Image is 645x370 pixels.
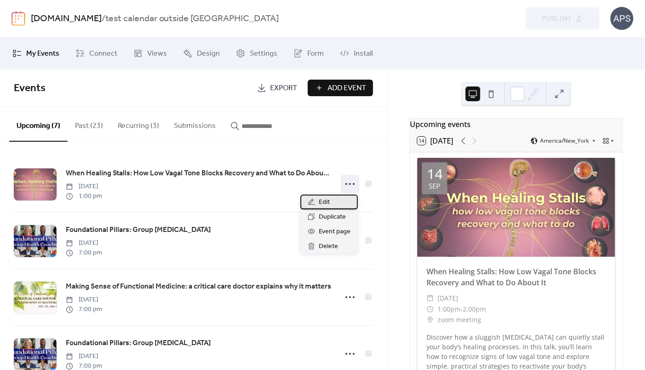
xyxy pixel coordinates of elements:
span: Design [197,48,220,59]
a: My Events [6,41,66,66]
span: Duplicate [319,212,346,223]
a: Design [176,41,227,66]
span: Making Sense of Functional Medicine: a critical care doctor explains why it matters [66,281,331,292]
span: 1:00pm [438,304,461,315]
span: 7:00 pm [66,305,102,314]
a: When Healing Stalls: How Low Vagal Tone Blocks Recovery and What to Do About It [66,168,332,179]
button: Add Event [308,80,373,96]
a: Making Sense of Functional Medicine: a critical care doctor explains why it matters [66,281,331,293]
b: / [102,10,105,28]
span: When Healing Stalls: How Low Vagal Tone Blocks Recovery and What to Do About It [66,168,332,179]
span: [DATE] [66,238,102,248]
span: Form [307,48,324,59]
a: Install [333,41,380,66]
span: Edit [319,197,330,208]
button: Recurring (3) [110,107,167,141]
div: Sep [429,183,440,190]
a: Form [287,41,331,66]
span: zoom meeting [438,314,481,325]
a: Export [250,80,304,96]
span: My Events [26,48,59,59]
button: 14[DATE] [414,134,456,147]
span: Foundational Pillars: Group [MEDICAL_DATA] [66,338,211,349]
span: Delete [319,241,338,252]
span: [DATE] [66,182,102,191]
span: Views [147,48,167,59]
span: Events [14,78,46,98]
span: Export [270,83,297,94]
span: Event page [319,226,351,237]
a: Connect [69,41,124,66]
span: - [461,304,463,315]
span: [DATE] [438,293,458,304]
div: ​ [426,293,434,304]
span: Settings [250,48,277,59]
div: When Healing Stalls: How Low Vagal Tone Blocks Recovery and What to Do About It [417,266,615,288]
button: Past (23) [68,107,110,141]
img: logo [12,11,25,26]
a: Settings [229,41,284,66]
a: Foundational Pillars: Group [MEDICAL_DATA] [66,337,211,349]
a: Foundational Pillars: Group [MEDICAL_DATA] [66,224,211,236]
b: test calendar outside [GEOGRAPHIC_DATA] [105,10,279,28]
a: Views [127,41,174,66]
span: 7:00 pm [66,248,102,258]
span: 1:00 pm [66,191,102,201]
span: 2:00pm [463,304,486,315]
div: ​ [426,314,434,325]
div: ​ [426,304,434,315]
button: Submissions [167,107,223,141]
span: Connect [89,48,117,59]
span: Add Event [328,83,366,94]
span: America/New_York [540,138,589,144]
a: [DOMAIN_NAME] [31,10,102,28]
span: Install [354,48,373,59]
span: [DATE] [66,352,102,361]
div: 14 [427,167,443,181]
div: APS [610,7,633,30]
div: Upcoming events [410,119,622,130]
span: Foundational Pillars: Group [MEDICAL_DATA] [66,225,211,236]
button: Upcoming (7) [9,107,68,142]
span: [DATE] [66,295,102,305]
